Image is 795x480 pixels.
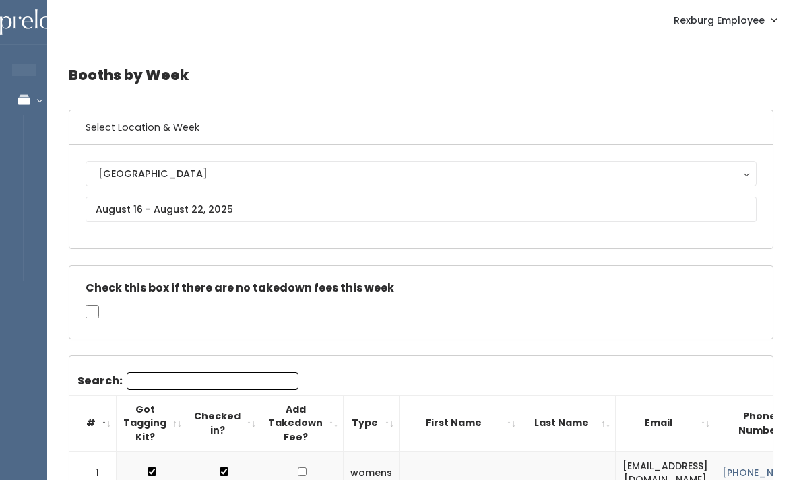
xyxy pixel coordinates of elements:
input: Search: [127,372,298,390]
th: Type: activate to sort column ascending [344,395,400,451]
h4: Booths by Week [69,57,773,94]
h6: Select Location & Week [69,110,773,145]
h5: Check this box if there are no takedown fees this week [86,282,757,294]
div: [GEOGRAPHIC_DATA] [98,166,744,181]
span: Rexburg Employee [674,13,765,28]
input: August 16 - August 22, 2025 [86,197,757,222]
th: First Name: activate to sort column ascending [400,395,521,451]
th: Last Name: activate to sort column ascending [521,395,616,451]
th: #: activate to sort column descending [69,395,117,451]
th: Got Tagging Kit?: activate to sort column ascending [117,395,187,451]
th: Checked in?: activate to sort column ascending [187,395,261,451]
th: Add Takedown Fee?: activate to sort column ascending [261,395,344,451]
th: Email: activate to sort column ascending [616,395,715,451]
label: Search: [77,372,298,390]
a: Rexburg Employee [660,5,790,34]
button: [GEOGRAPHIC_DATA] [86,161,757,186]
